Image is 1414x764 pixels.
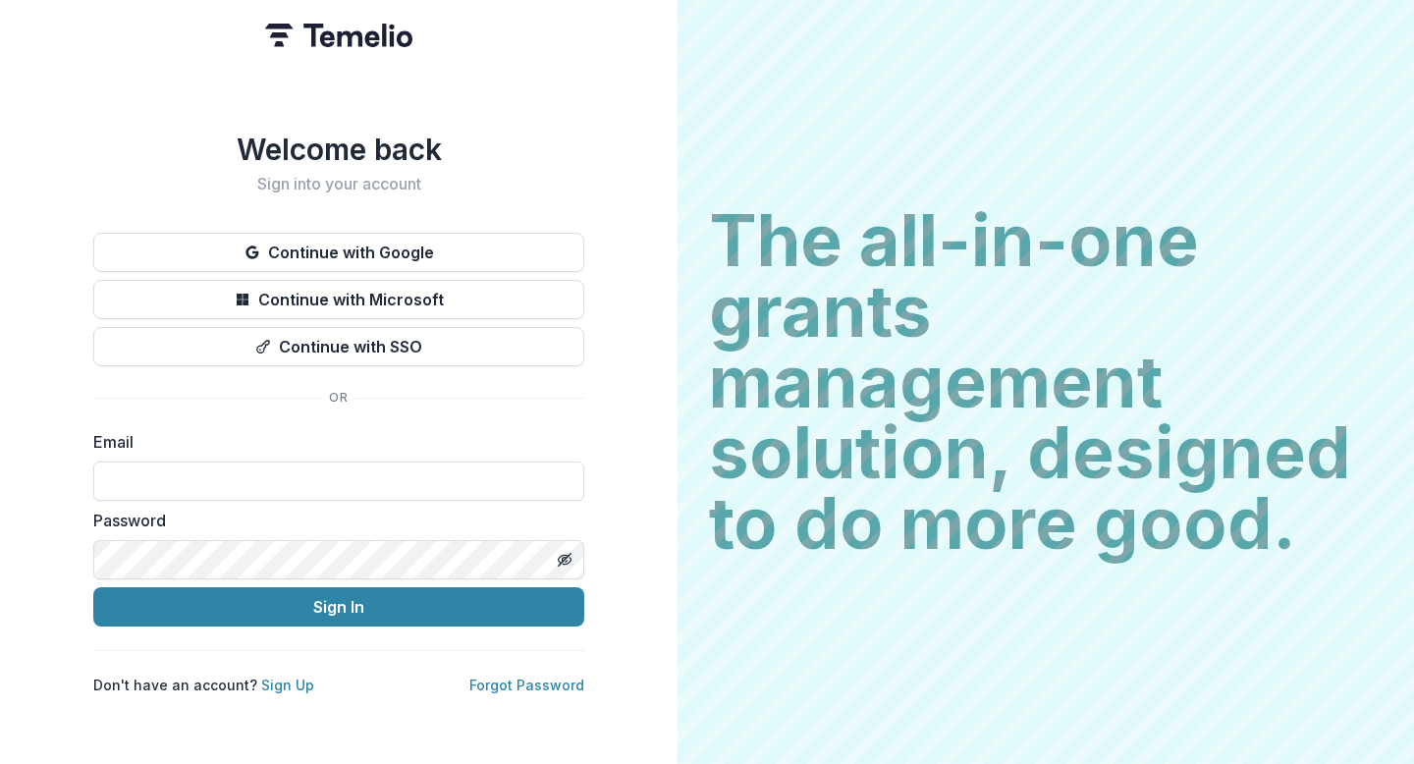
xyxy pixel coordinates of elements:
[93,175,584,193] h2: Sign into your account
[261,677,314,693] a: Sign Up
[549,544,580,575] button: Toggle password visibility
[93,509,572,532] label: Password
[93,280,584,319] button: Continue with Microsoft
[469,677,584,693] a: Forgot Password
[93,587,584,627] button: Sign In
[93,233,584,272] button: Continue with Google
[93,675,314,695] p: Don't have an account?
[93,327,584,366] button: Continue with SSO
[93,430,572,454] label: Email
[265,24,412,47] img: Temelio
[93,132,584,167] h1: Welcome back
